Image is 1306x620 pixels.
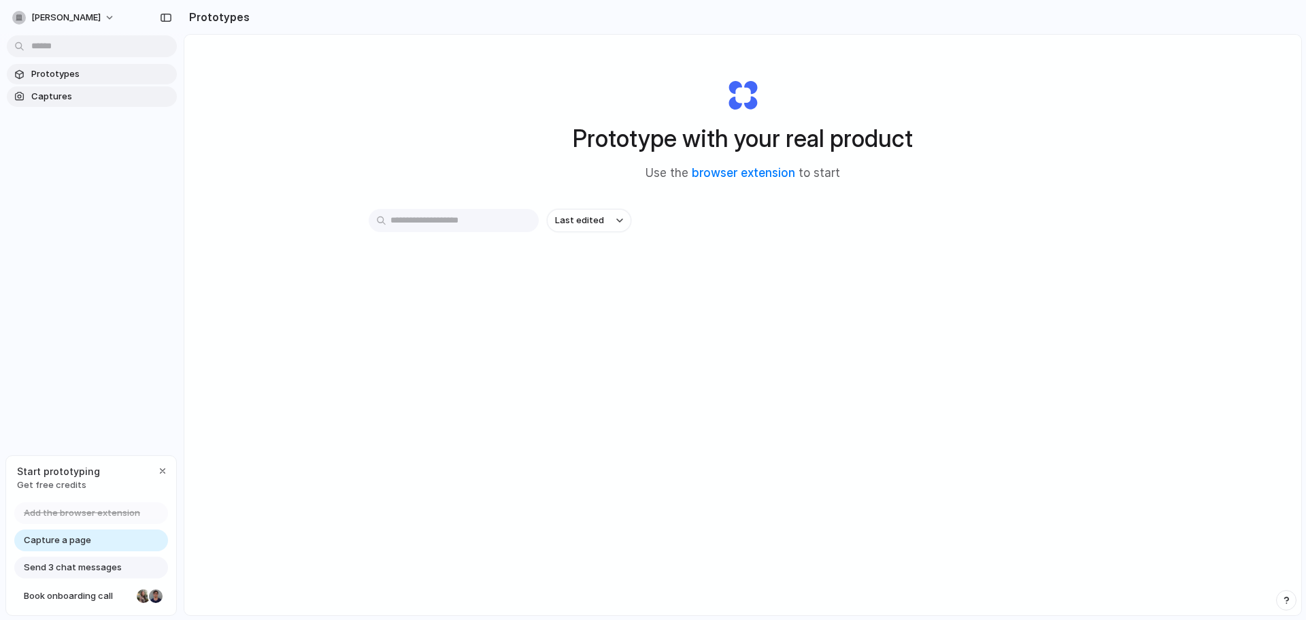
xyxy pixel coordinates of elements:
[692,166,795,180] a: browser extension
[646,165,840,182] span: Use the to start
[24,589,131,603] span: Book onboarding call
[14,585,168,607] a: Book onboarding call
[31,67,171,81] span: Prototypes
[148,588,164,604] div: Christian Iacullo
[7,7,122,29] button: [PERSON_NAME]
[547,209,631,232] button: Last edited
[555,214,604,227] span: Last edited
[7,64,177,84] a: Prototypes
[24,506,140,520] span: Add the browser extension
[184,9,250,25] h2: Prototypes
[24,561,122,574] span: Send 3 chat messages
[17,478,100,492] span: Get free credits
[7,86,177,107] a: Captures
[135,588,152,604] div: Nicole Kubica
[573,120,913,157] h1: Prototype with your real product
[17,464,100,478] span: Start prototyping
[31,90,171,103] span: Captures
[24,534,91,547] span: Capture a page
[31,11,101,25] span: [PERSON_NAME]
